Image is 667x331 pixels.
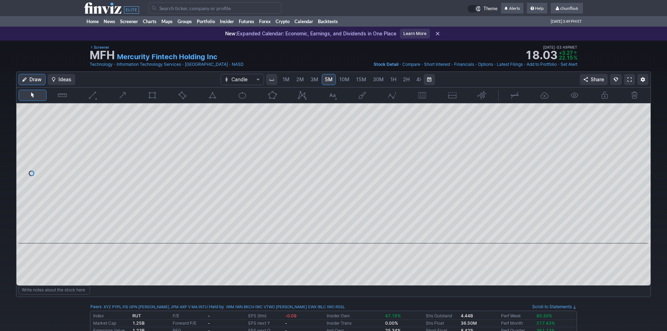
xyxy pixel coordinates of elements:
[408,90,436,101] button: Fibonacci retracements
[373,76,384,82] span: 30M
[451,61,453,68] span: •
[225,30,237,36] span: New:
[387,74,399,85] a: 1H
[624,74,635,85] a: Fullscreen
[247,320,284,327] td: EPS next Y
[285,313,297,318] span: -0.09
[49,90,77,101] button: Measure
[78,90,106,101] button: Line
[390,76,396,82] span: 1H
[264,303,275,310] a: VTWO
[322,74,336,85] a: 5M
[19,74,46,85] button: Draw
[424,320,460,327] td: Shs Float
[551,16,582,27] span: [DATE] 3:49 PM ET
[293,74,307,85] a: 2M
[139,90,167,101] button: Rectangle
[461,313,473,318] b: 4.44B
[467,5,498,13] a: Theme
[494,61,496,68] span: •
[132,320,145,326] b: 1.25B
[400,74,413,85] a: 2H
[289,90,317,101] button: XABCD
[101,16,118,27] a: News
[231,76,253,83] span: Candle
[255,303,263,310] a: IWC
[129,303,137,310] a: GPN
[171,303,179,310] a: JPM
[413,74,426,85] a: 4H
[500,312,535,320] td: Perf Week
[279,74,293,85] a: 1M
[591,76,604,83] span: Share
[171,312,207,320] td: P/E
[500,320,535,327] td: Perf Month
[112,303,121,310] a: PYPL
[221,74,264,85] button: Chart Type
[229,61,231,68] span: •
[292,16,315,27] a: Calendar
[374,61,398,68] a: Stock Detail
[123,303,128,310] a: FIS
[90,44,109,50] a: Screener
[199,90,227,101] button: Triangle
[424,61,450,68] a: Short Interest
[92,312,131,320] td: Index
[555,44,557,50] span: •
[527,3,547,14] a: Help
[235,303,243,310] a: IWN
[424,312,460,320] td: Shs Outstand
[385,320,398,326] b: 0.00%
[266,74,277,85] button: Interval
[308,303,317,310] a: EWX
[315,16,340,27] a: Backtests
[561,61,577,68] a: Set Alert
[527,61,557,68] a: Add to Portfolio
[199,303,208,310] a: INTU
[421,61,423,68] span: •
[296,76,304,82] span: 2M
[559,50,573,56] span: +3.27
[29,76,42,83] span: Draw
[501,90,529,101] button: Drawing mode: Single
[175,16,194,27] a: Groups
[92,320,131,327] td: Market Cap
[610,74,622,85] button: Explore new features
[208,303,345,310] div: | :
[497,61,523,68] a: Latest Filings
[104,303,111,310] a: XYZ
[325,76,333,82] span: 5M
[285,320,287,326] b: -
[325,312,384,320] td: Insider Own
[109,90,137,101] button: Arrow
[188,303,190,310] a: V
[416,76,423,82] span: 4H
[138,303,169,310] a: [PERSON_NAME]
[182,61,184,68] span: •
[536,320,555,326] span: 217.43%
[19,90,47,101] button: Mouse
[336,74,353,85] a: 10M
[228,90,256,101] button: Ellipse
[403,76,410,82] span: 2H
[168,90,196,101] button: Rotated rectangle
[561,90,589,101] button: Hide drawings
[559,55,573,61] span: 22.15
[208,313,210,318] b: -
[226,303,234,310] a: IWM
[543,44,577,50] span: [DATE] 03:49PM ET
[117,52,217,62] a: Mercurity Fintech Holding Inc
[318,303,326,310] a: IBLC
[132,313,141,318] small: RUT
[454,61,474,68] a: Financials
[48,74,75,85] button: Ideas
[311,76,318,82] span: 3M
[399,61,402,68] span: •
[532,304,577,309] a: Scroll to Statements
[58,76,71,83] span: Ideas
[257,16,273,27] a: Forex
[574,55,577,61] span: %
[276,303,307,310] a: [PERSON_NAME]
[208,320,210,326] b: -
[424,74,435,85] button: Range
